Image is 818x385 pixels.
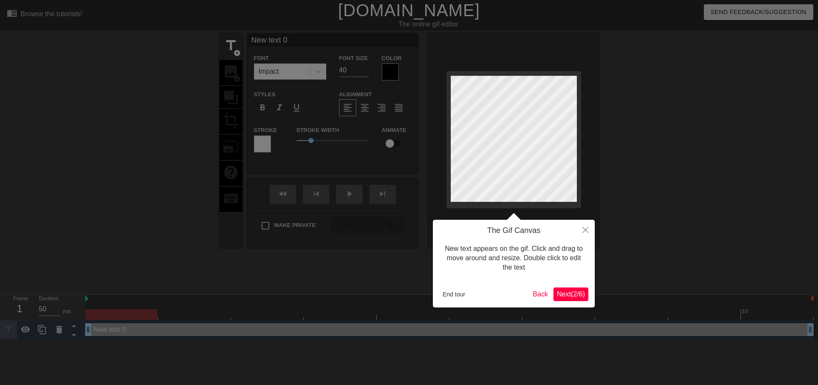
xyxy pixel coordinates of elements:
button: Next [553,287,588,301]
button: Close [576,220,595,239]
h4: The Gif Canvas [439,226,588,236]
span: Next ( 2 / 6 ) [557,290,585,298]
button: End tour [439,288,469,301]
button: Back [530,287,552,301]
div: New text appears on the gif. Click and drag to move around and resize. Double click to edit the text [439,236,588,281]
